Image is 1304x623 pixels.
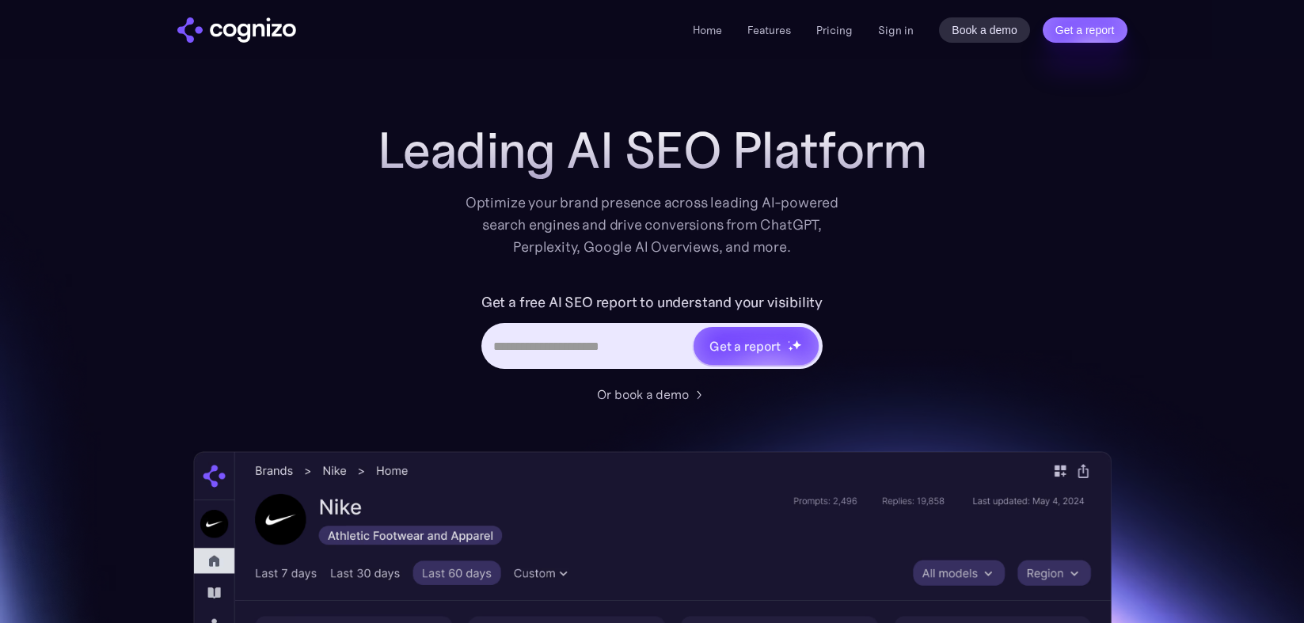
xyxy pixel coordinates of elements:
[177,17,296,43] a: home
[692,325,820,367] a: Get a reportstarstarstar
[709,336,781,355] div: Get a report
[878,21,914,40] a: Sign in
[747,23,791,37] a: Features
[378,122,927,179] h1: Leading AI SEO Platform
[597,385,689,404] div: Or book a demo
[481,290,823,315] label: Get a free AI SEO report to understand your visibility
[1043,17,1127,43] a: Get a report
[693,23,722,37] a: Home
[177,17,296,43] img: cognizo logo
[792,340,802,350] img: star
[788,346,793,351] img: star
[597,385,708,404] a: Or book a demo
[788,340,790,343] img: star
[458,192,847,258] div: Optimize your brand presence across leading AI-powered search engines and drive conversions from ...
[481,290,823,377] form: Hero URL Input Form
[939,17,1030,43] a: Book a demo
[816,23,853,37] a: Pricing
